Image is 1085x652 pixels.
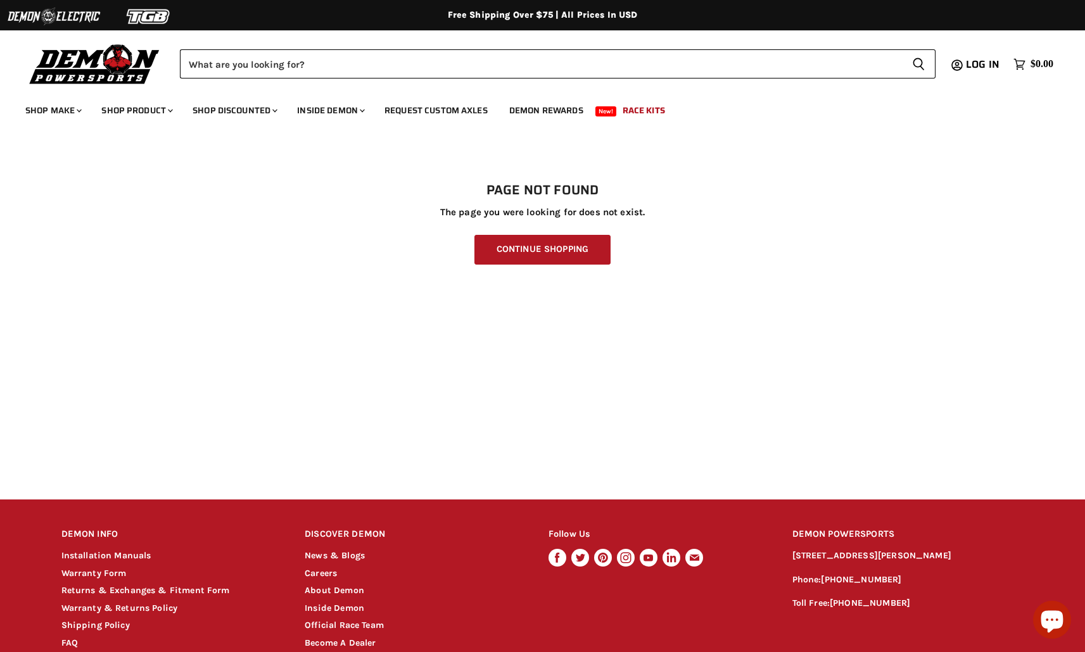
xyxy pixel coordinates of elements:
img: Demon Powersports [25,41,164,86]
a: Inside Demon [305,603,364,613]
a: News & Blogs [305,550,365,561]
p: [STREET_ADDRESS][PERSON_NAME] [792,549,1024,563]
input: Search [180,49,902,78]
a: Log in [960,59,1007,70]
a: Installation Manuals [61,550,151,561]
a: Continue Shopping [474,235,611,265]
a: [PHONE_NUMBER] [830,598,910,608]
a: Shop Discounted [183,97,285,123]
a: Inside Demon [288,97,372,123]
p: Phone: [792,573,1024,587]
a: Warranty Form [61,568,127,579]
ul: Main menu [16,92,1050,123]
p: The page you were looking for does not exist. [61,207,1024,218]
a: Shop Make [16,97,89,123]
a: Become A Dealer [305,637,376,648]
a: Returns & Exchanges & Fitment Form [61,585,230,596]
h2: DEMON INFO [61,520,281,549]
a: [PHONE_NUMBER] [821,574,901,585]
a: Demon Rewards [500,97,593,123]
span: New! [595,106,617,116]
a: Official Race Team [305,620,384,630]
div: Free Shipping Over $75 | All Prices In USD [36,9,1050,21]
a: Request Custom Axles [375,97,497,123]
a: Warranty & Returns Policy [61,603,178,613]
h1: Page not found [61,183,1024,198]
span: $0.00 [1031,58,1053,70]
span: Log in [966,56,999,72]
inbox-online-store-chat: Shopify online store chat [1029,601,1075,642]
a: Careers [305,568,337,579]
a: FAQ [61,637,78,648]
a: Race Kits [613,97,675,123]
p: Toll Free: [792,596,1024,611]
button: Search [902,49,936,78]
a: Shop Product [92,97,181,123]
a: Shipping Policy [61,620,130,630]
img: Demon Electric Logo 2 [6,4,101,28]
h2: DISCOVER DEMON [305,520,524,549]
a: $0.00 [1007,55,1060,73]
a: About Demon [305,585,364,596]
h2: DEMON POWERSPORTS [792,520,1024,549]
h2: Follow Us [549,520,768,549]
form: Product [180,49,936,78]
img: TGB Logo 2 [101,4,196,28]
